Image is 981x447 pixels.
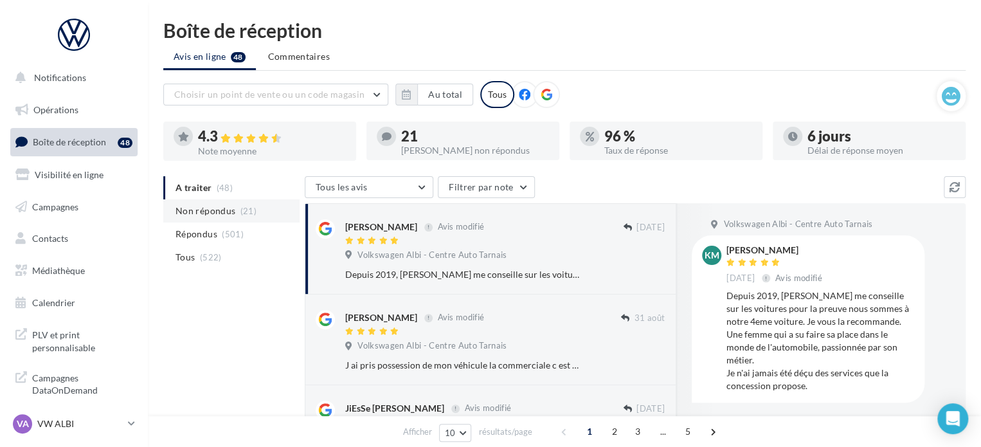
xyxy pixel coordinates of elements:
span: Avis modifié [437,313,484,323]
div: Note moyenne [198,147,346,156]
span: 1 [579,421,600,442]
button: Au total [395,84,473,105]
button: Au total [417,84,473,105]
span: Campagnes [32,201,78,212]
span: Commentaires [268,50,330,63]
span: Boîte de réception [33,136,106,147]
span: Volkswagen Albi - Centre Auto Tarnais [723,219,872,230]
span: (522) [200,252,222,262]
div: 21 [401,129,549,143]
div: 4.3 [198,129,346,144]
span: Médiathèque [32,265,85,276]
span: Volkswagen Albi - Centre Auto Tarnais [357,340,507,352]
span: PLV et print personnalisable [32,326,132,354]
span: Contacts [32,233,68,244]
div: J ai pris possession de mon véhicule la commerciale c est très bien occupé de nous les nombreuses... [345,359,581,372]
div: [PERSON_NAME] non répondus [401,146,549,155]
div: 6 jours [807,129,955,143]
span: KM [705,249,719,262]
div: [PERSON_NAME] [726,246,825,255]
div: 96 % [604,129,752,143]
span: Non répondus [175,205,235,217]
span: Avis modifié [437,222,484,232]
span: Avis modifié [775,273,822,283]
span: VA [17,417,29,430]
span: Notifications [34,72,86,83]
div: Open Intercom Messenger [937,403,968,434]
a: Opérations [8,96,140,123]
span: (501) [222,229,244,239]
button: Filtrer par note [438,176,535,198]
span: [DATE] [726,273,755,284]
span: Volkswagen Albi - Centre Auto Tarnais [357,250,507,261]
span: Répondus [175,228,217,241]
span: ... [652,421,673,442]
span: Campagnes DataOnDemand [32,369,132,397]
a: Calendrier [8,289,140,316]
div: Délai de réponse moyen [807,146,955,155]
div: JiEsSe [PERSON_NAME] [345,402,444,415]
span: 5 [678,421,698,442]
button: 10 [439,424,472,442]
div: [PERSON_NAME] [345,311,417,324]
div: 48 [118,138,132,148]
span: Visibilité en ligne [35,169,104,180]
div: Tous [480,81,514,108]
a: Boîte de réception48 [8,128,140,156]
a: VA VW ALBI [10,412,138,436]
div: Taux de réponse [604,146,752,155]
a: Médiathèque [8,257,140,284]
span: Afficher [403,426,432,438]
a: Visibilité en ligne [8,161,140,188]
span: Avis modifié [464,403,511,414]
p: VW ALBI [37,417,123,430]
span: Calendrier [32,297,75,308]
span: Opérations [33,104,78,115]
span: résultats/page [478,426,532,438]
span: Tous [175,251,195,264]
div: Depuis 2019, [PERSON_NAME] me conseille sur les voitures pour la preuve nous sommes à notre 4eme ... [726,289,914,392]
span: Tous les avis [316,181,368,192]
a: Campagnes [8,194,140,221]
a: Campagnes DataOnDemand [8,364,140,402]
span: [DATE] [636,222,665,233]
a: Contacts [8,225,140,252]
button: Choisir un point de vente ou un code magasin [163,84,388,105]
span: Choisir un point de vente ou un code magasin [174,89,364,100]
span: 10 [445,428,456,438]
div: [PERSON_NAME] [345,221,417,233]
span: 3 [627,421,648,442]
button: Notifications [8,64,135,91]
a: PLV et print personnalisable [8,321,140,359]
div: Boîte de réception [163,21,966,40]
span: 31 août [634,313,665,324]
span: 2 [604,421,625,442]
span: [DATE] [636,403,665,415]
button: Tous les avis [305,176,433,198]
span: (21) [240,206,256,216]
div: Depuis 2019, [PERSON_NAME] me conseille sur les voitures pour la preuve nous sommes à notre 4eme ... [345,268,581,281]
